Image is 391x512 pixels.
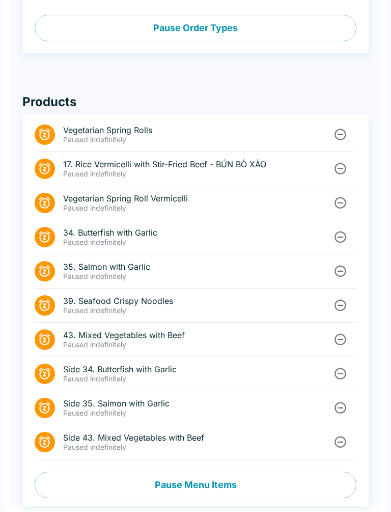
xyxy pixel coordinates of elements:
[63,432,332,443] span: Side 43. Mixed Vegetables with Beef
[331,262,350,280] button: Unpause
[63,296,332,306] span: 39. Seafood Crispy Noodles
[63,374,332,383] p: Paused indefinitely
[63,398,332,408] span: Side 35. Salmon with Garlic
[331,432,350,451] button: Unpause
[331,125,350,144] button: Unpause
[63,340,332,349] p: Paused indefinitely
[331,296,350,315] button: Unpause
[63,159,332,169] span: 17. Rice Vermicelli with Stir-Fried Beef - BÚN BÒ XÀO
[331,193,350,212] button: Unpause
[331,398,350,417] button: Unpause
[63,169,332,178] p: Paused indefinitely
[63,193,332,203] span: Vegetarian Spring Roll Vermicelli
[331,227,350,246] button: Unpause
[331,330,350,349] button: Unpause
[22,94,369,110] h4: Products
[63,272,332,281] p: Paused indefinitely
[63,408,332,418] p: Paused indefinitely
[63,227,332,238] span: 34. Butterfish with Garlic
[63,238,332,247] p: Paused indefinitely
[63,306,332,315] p: Paused indefinitely
[35,472,356,498] button: Pause Menu Items
[63,443,332,452] p: Paused indefinitely
[63,203,332,213] p: Paused indefinitely
[63,135,332,144] p: Paused indefinitely
[63,262,332,272] span: 35. Salmon with Garlic
[35,15,356,41] button: Pause Order Types
[63,125,332,135] span: Vegetarian Spring Rolls
[331,159,350,178] button: Unpause
[63,330,332,340] span: 43. Mixed Vegetables with Beef
[331,364,350,383] button: Unpause
[63,364,332,374] span: Side 34. Butterfish with Garlic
